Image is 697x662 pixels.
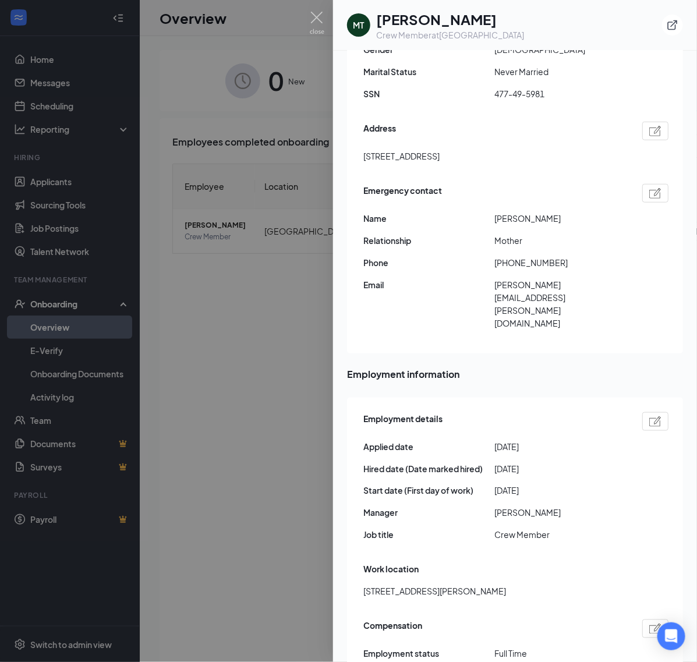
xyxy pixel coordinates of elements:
[363,122,396,140] span: Address
[494,256,625,269] span: [PHONE_NUMBER]
[363,529,494,541] span: Job title
[363,278,494,291] span: Email
[363,212,494,225] span: Name
[494,234,625,247] span: Mother
[363,585,506,598] span: [STREET_ADDRESS][PERSON_NAME]
[494,462,625,475] span: [DATE]
[363,150,440,162] span: [STREET_ADDRESS]
[657,622,685,650] div: Open Intercom Messenger
[376,29,524,41] div: Crew Member at [GEOGRAPHIC_DATA]
[494,65,625,78] span: Never Married
[363,484,494,497] span: Start date (First day of work)
[363,647,494,660] span: Employment status
[376,9,524,29] h1: [PERSON_NAME]
[363,507,494,519] span: Manager
[363,234,494,247] span: Relationship
[494,507,625,519] span: [PERSON_NAME]
[363,412,443,431] span: Employment details
[363,619,422,638] span: Compensation
[494,647,625,660] span: Full Time
[363,256,494,269] span: Phone
[363,563,419,576] span: Work location
[494,529,625,541] span: Crew Member
[363,65,494,78] span: Marital Status
[363,87,494,100] span: SSN
[494,87,625,100] span: 477-49-5981
[494,484,625,497] span: [DATE]
[662,15,683,36] button: ExternalLink
[494,440,625,453] span: [DATE]
[363,440,494,453] span: Applied date
[347,367,683,381] span: Employment information
[363,184,442,203] span: Emergency contact
[494,212,625,225] span: [PERSON_NAME]
[667,19,678,31] svg: ExternalLink
[494,278,625,330] span: [PERSON_NAME][EMAIL_ADDRESS][PERSON_NAME][DOMAIN_NAME]
[363,462,494,475] span: Hired date (Date marked hired)
[353,19,365,31] div: MT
